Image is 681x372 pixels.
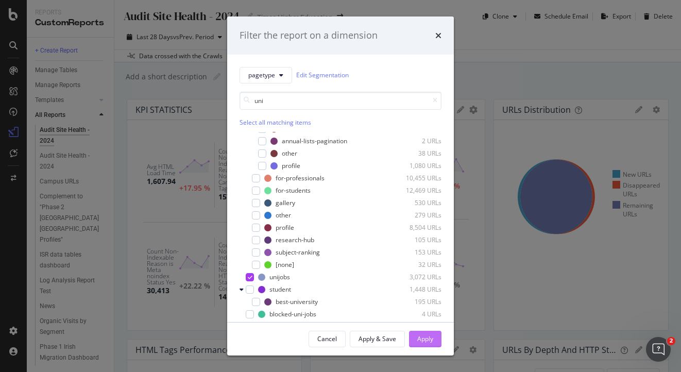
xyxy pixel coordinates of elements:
[391,273,441,281] div: 3,072 URLs
[317,334,337,343] div: Cancel
[276,186,311,195] div: for-students
[350,331,405,347] button: Apply & Save
[276,248,320,257] div: subject-ranking
[269,285,291,294] div: student
[409,331,441,347] button: Apply
[240,118,441,127] div: Select all matching items
[667,337,675,345] span: 2
[391,174,441,182] div: 10,455 URLs
[282,149,297,158] div: other
[240,92,441,110] input: Search
[296,70,349,80] a: Edit Segmentation
[282,137,347,145] div: annual-lists-pagination
[269,273,290,281] div: unijobs
[282,161,300,170] div: profile
[276,198,295,207] div: gallery
[646,337,671,362] iframe: Intercom live chat
[276,235,314,244] div: research-hub
[309,331,346,347] button: Cancel
[391,297,441,306] div: 195 URLs
[391,223,441,232] div: 8,504 URLs
[391,149,441,158] div: 38 URLs
[391,235,441,244] div: 105 URLs
[248,71,275,79] span: pagetype
[276,297,318,306] div: best-university
[435,29,441,42] div: times
[276,174,325,182] div: for-professionals
[391,285,441,294] div: 1,448 URLs
[417,334,433,343] div: Apply
[240,67,292,83] button: pagetype
[227,16,454,356] div: modal
[240,29,378,42] div: Filter the report on a dimension
[391,248,441,257] div: 153 URLs
[269,310,316,318] div: blocked-uni-jobs
[391,260,441,269] div: 32 URLs
[391,137,441,145] div: 2 URLs
[391,211,441,219] div: 279 URLs
[359,334,396,343] div: Apply & Save
[276,211,291,219] div: other
[391,186,441,195] div: 12,469 URLs
[391,198,441,207] div: 530 URLs
[391,161,441,170] div: 1,080 URLs
[276,260,294,269] div: [none]
[391,310,441,318] div: 4 URLs
[276,223,294,232] div: profile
